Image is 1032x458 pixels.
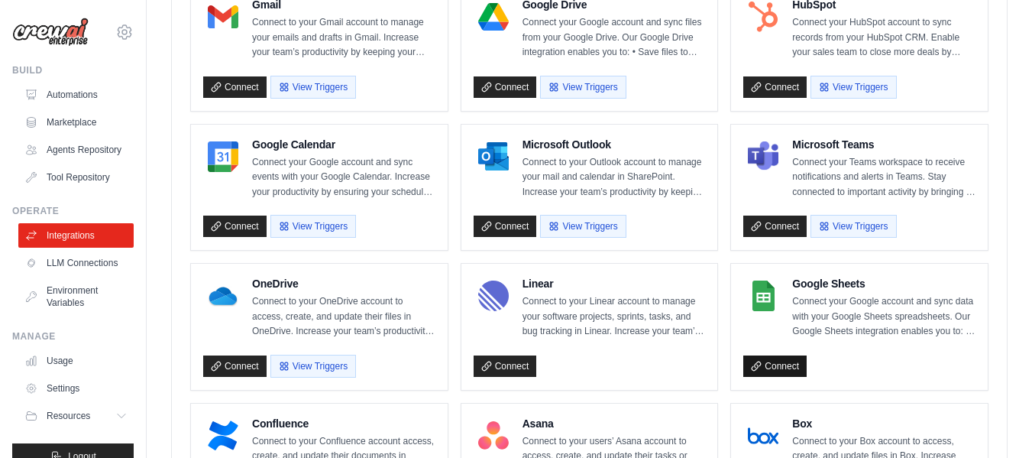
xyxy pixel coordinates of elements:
img: Gmail Logo [208,2,238,32]
p: Connect to your Outlook account to manage your mail and calendar in SharePoint. Increase your tea... [522,155,706,200]
div: Manage [12,330,134,343]
p: Connect your Google account and sync data with your Google Sheets spreadsheets. Our Google Sheets... [792,294,975,339]
a: Connect [743,76,807,98]
a: Connect [203,76,267,98]
p: Connect your Google account and sync files from your Google Drive. Our Google Drive integration e... [522,15,706,60]
a: Connect [474,356,537,377]
button: View Triggers [270,215,356,238]
a: Integrations [18,223,134,248]
p: Connect your Teams workspace to receive notifications and alerts in Teams. Stay connected to impo... [792,155,975,200]
a: Connect [474,76,537,98]
p: Connect to your Linear account to manage your software projects, sprints, tasks, and bug tracking... [522,294,706,339]
div: Build [12,64,134,76]
h4: Google Sheets [792,276,975,291]
a: Connect [203,356,267,377]
img: Google Calendar Logo [208,141,238,172]
img: Confluence Logo [208,421,238,451]
img: Google Drive Logo [478,2,509,32]
a: Marketplace [18,110,134,135]
button: View Triggers [540,76,626,99]
button: View Triggers [810,76,896,99]
button: View Triggers [270,355,356,378]
img: OneDrive Logo [208,281,238,311]
h4: Box [792,416,975,431]
img: Microsoft Outlook Logo [478,141,509,172]
img: Box Logo [748,421,778,451]
a: Environment Variables [18,278,134,315]
button: View Triggers [540,215,626,238]
button: View Triggers [270,76,356,99]
a: Connect [203,216,267,237]
h4: Linear [522,276,706,291]
img: Logo [12,18,89,47]
div: Operate [12,205,134,217]
img: Microsoft Teams Logo [748,141,778,172]
h4: Confluence [252,416,435,431]
h4: OneDrive [252,276,435,291]
a: Automations [18,83,134,107]
a: Settings [18,376,134,401]
a: Connect [743,216,807,237]
a: Tool Repository [18,165,134,190]
img: Linear Logo [478,281,509,311]
h4: Asana [522,416,706,431]
h4: Google Calendar [252,137,435,152]
h4: Microsoft Outlook [522,137,706,152]
img: Google Sheets Logo [748,281,778,311]
a: Connect [743,356,807,377]
a: LLM Connections [18,251,134,275]
p: Connect your HubSpot account to sync records from your HubSpot CRM. Enable your sales team to clo... [792,15,975,60]
p: Connect to your OneDrive account to access, create, and update their files in OneDrive. Increase ... [252,294,435,339]
button: Resources [18,404,134,428]
p: Connect to your Gmail account to manage your emails and drafts in Gmail. Increase your team’s pro... [252,15,435,60]
a: Usage [18,349,134,373]
a: Connect [474,216,537,237]
p: Connect your Google account and sync events with your Google Calendar. Increase your productivity... [252,155,435,200]
span: Resources [47,410,90,422]
img: HubSpot Logo [748,2,778,32]
h4: Microsoft Teams [792,137,975,152]
button: View Triggers [810,215,896,238]
a: Agents Repository [18,138,134,162]
img: Asana Logo [478,421,509,451]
